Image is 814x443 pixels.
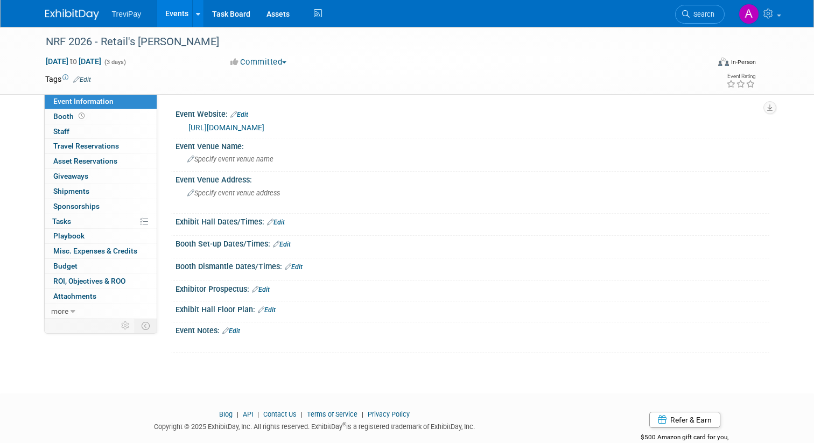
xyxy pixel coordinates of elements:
span: Specify event venue name [187,155,273,163]
span: Shipments [53,187,89,195]
a: API [243,410,253,418]
span: Sponsorships [53,202,100,210]
span: Misc. Expenses & Credits [53,247,137,255]
img: ExhibitDay [45,9,99,20]
a: Asset Reservations [45,154,157,168]
a: Booth [45,109,157,124]
div: Exhibit Hall Floor Plan: [176,301,769,315]
span: more [51,307,68,315]
div: In-Person [731,58,756,66]
span: (3 days) [103,59,126,66]
div: Event Format [651,56,756,72]
a: Terms of Service [307,410,357,418]
div: Event Venue Address: [176,172,769,185]
td: Tags [45,74,91,85]
a: Edit [273,241,291,248]
span: | [255,410,262,418]
span: Budget [53,262,78,270]
a: Playbook [45,229,157,243]
a: Contact Us [263,410,297,418]
a: Edit [252,286,270,293]
span: [DATE] [DATE] [45,57,102,66]
div: Exhibitor Prospectus: [176,281,769,295]
a: Misc. Expenses & Credits [45,244,157,258]
td: Toggle Event Tabs [135,319,157,333]
div: Booth Dismantle Dates/Times: [176,258,769,272]
div: Event Notes: [176,322,769,336]
a: Edit [267,219,285,226]
div: Event Rating [726,74,755,79]
a: Edit [73,76,91,83]
span: Tasks [52,217,71,226]
a: Edit [285,263,303,271]
a: ROI, Objectives & ROO [45,274,157,289]
a: Giveaways [45,169,157,184]
a: Shipments [45,184,157,199]
a: [URL][DOMAIN_NAME] [188,123,264,132]
span: Travel Reservations [53,142,119,150]
div: Event Website: [176,106,769,120]
a: Staff [45,124,157,139]
a: Blog [219,410,233,418]
span: Search [690,10,714,18]
div: Exhibit Hall Dates/Times: [176,214,769,228]
a: Travel Reservations [45,139,157,153]
span: Booth [53,112,87,121]
span: Event Information [53,97,114,106]
span: Asset Reservations [53,157,117,165]
span: Booth not reserved yet [76,112,87,120]
a: Sponsorships [45,199,157,214]
span: Giveaways [53,172,88,180]
a: Refer & Earn [649,412,720,428]
a: Edit [258,306,276,314]
span: Attachments [53,292,96,300]
div: NRF 2026 - Retail's [PERSON_NAME] [42,32,696,52]
a: Budget [45,259,157,273]
span: to [68,57,79,66]
a: Privacy Policy [368,410,410,418]
a: Event Information [45,94,157,109]
span: Staff [53,127,69,136]
span: Playbook [53,231,85,240]
a: Tasks [45,214,157,229]
a: more [45,304,157,319]
span: ROI, Objectives & ROO [53,277,125,285]
td: Personalize Event Tab Strip [116,319,135,333]
img: Andy Duong [739,4,759,24]
div: Event Venue Name: [176,138,769,152]
span: | [298,410,305,418]
span: Specify event venue address [187,189,280,197]
a: Attachments [45,289,157,304]
a: Edit [222,327,240,335]
span: | [234,410,241,418]
div: Copyright © 2025 ExhibitDay, Inc. All rights reserved. ExhibitDay is a registered trademark of Ex... [45,419,584,432]
a: Edit [230,111,248,118]
span: | [359,410,366,418]
sup: ® [342,421,346,427]
img: Format-Inperson.png [718,58,729,66]
span: TreviPay [112,10,142,18]
button: Committed [227,57,291,68]
div: Booth Set-up Dates/Times: [176,236,769,250]
a: Search [675,5,725,24]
